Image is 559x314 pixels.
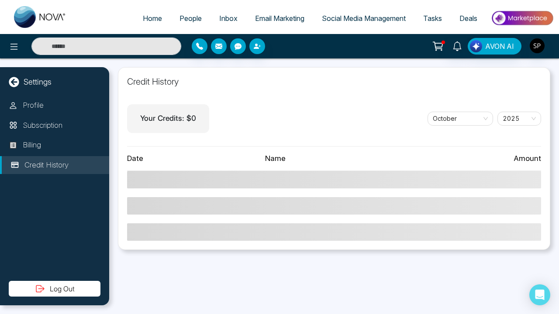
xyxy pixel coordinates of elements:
[134,10,171,27] a: Home
[9,281,100,297] button: Log Out
[24,160,69,171] p: Credit History
[468,38,521,55] button: AVON AI
[23,100,44,111] p: Profile
[246,10,313,27] a: Email Marketing
[423,14,442,23] span: Tasks
[265,153,403,164] div: Name
[255,14,304,23] span: Email Marketing
[24,76,52,88] p: Settings
[171,10,210,27] a: People
[490,8,554,28] img: Market-place.gif
[219,14,238,23] span: Inbox
[313,10,414,27] a: Social Media Management
[530,38,545,53] img: User Avatar
[210,10,246,27] a: Inbox
[179,14,202,23] span: People
[127,76,541,87] h1: Credit History
[140,113,196,124] p: Your Credits:
[485,41,514,51] span: AVON AI
[23,120,62,131] p: Subscription
[529,284,550,305] div: Open Intercom Messenger
[23,140,41,151] p: Billing
[143,14,162,23] span: Home
[186,114,196,123] span: $ 0
[14,6,66,28] img: Nova CRM Logo
[451,10,486,27] a: Deals
[503,112,536,125] span: 2025
[403,153,541,164] div: Amount
[459,14,477,23] span: Deals
[470,40,482,52] img: Lead Flow
[322,14,406,23] span: Social Media Management
[433,112,488,125] span: October
[127,153,265,164] div: Date
[414,10,451,27] a: Tasks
